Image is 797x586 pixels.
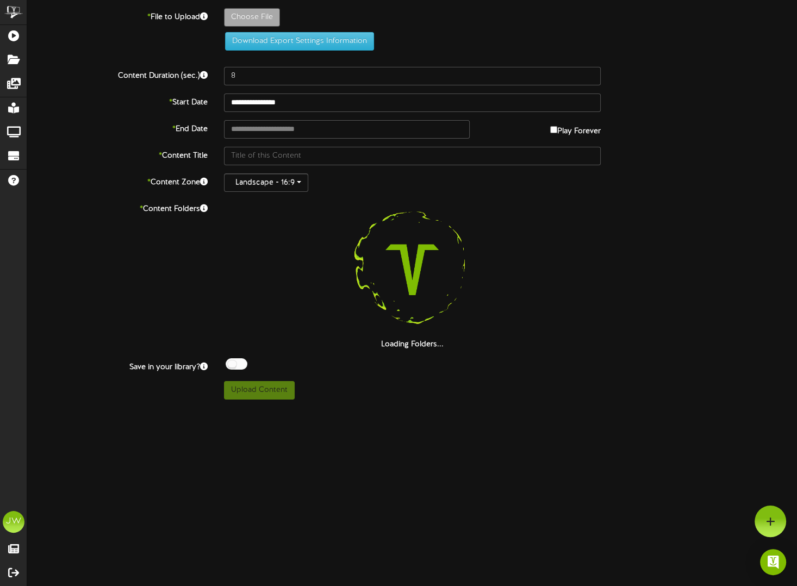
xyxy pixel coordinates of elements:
[3,511,24,533] div: JW
[19,173,216,188] label: Content Zone
[19,93,216,108] label: Start Date
[19,200,216,215] label: Content Folders
[220,37,374,45] a: Download Export Settings Information
[224,147,601,165] input: Title of this Content
[19,147,216,161] label: Content Title
[343,200,482,339] img: loading-spinner-3.png
[760,549,786,575] div: Open Intercom Messenger
[224,173,308,192] button: Landscape - 16:9
[550,126,557,133] input: Play Forever
[19,8,216,23] label: File to Upload
[19,67,216,82] label: Content Duration (sec.)
[19,358,216,373] label: Save in your library?
[550,120,601,137] label: Play Forever
[381,340,444,348] strong: Loading Folders...
[19,120,216,135] label: End Date
[225,32,374,51] button: Download Export Settings Information
[224,381,295,400] button: Upload Content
